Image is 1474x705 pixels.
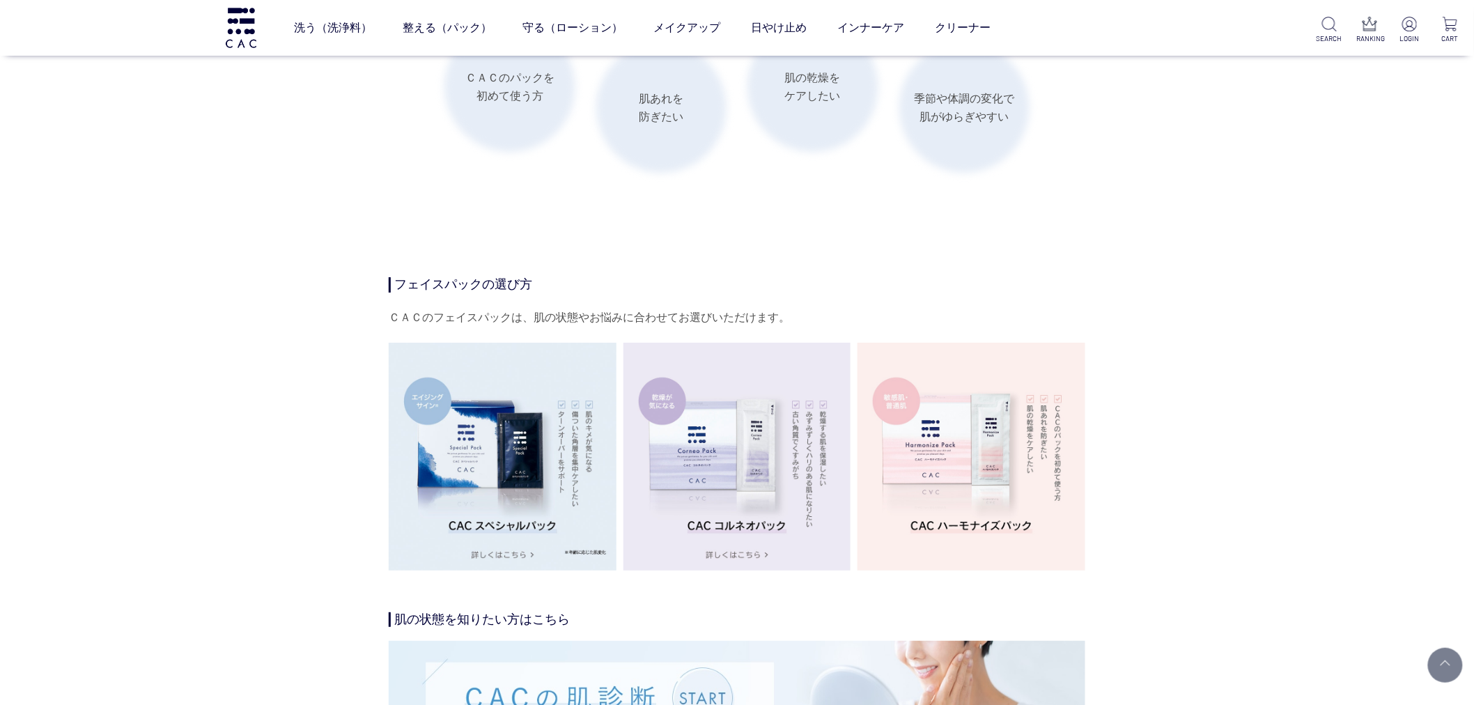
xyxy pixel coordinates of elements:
[22,22,33,33] img: logo_orange.svg
[389,343,616,571] img: スペシャルパック
[39,22,68,33] div: v 4.0.25
[1357,33,1383,44] p: RANKING
[1397,33,1422,44] p: LOGIN
[747,22,878,153] li: 肌の乾燥を ケアしたい
[623,343,851,571] img: コルネオパック
[146,82,157,93] img: tab_keywords_by_traffic_grey.svg
[1317,17,1342,44] a: SEARCH
[47,82,59,93] img: tab_domain_overview_orange.svg
[596,42,727,173] li: 肌あれを 防ぎたい
[444,22,575,153] li: ＣＡＣのパックを 初めて使う方
[1437,33,1463,44] p: CART
[1317,33,1342,44] p: SEARCH
[653,8,720,47] a: メイクアップ
[63,84,116,93] div: ドメイン概要
[1397,17,1422,44] a: LOGIN
[36,36,238,49] div: ドメイン: [DOMAIN_NAME][PERSON_NAME]
[899,42,1030,173] li: 季節や体調の変化で 肌がゆらぎやすい
[1437,17,1463,44] a: CART
[751,8,807,47] a: 日やけ止め
[935,8,991,47] a: クリーナー
[522,8,623,47] a: 守る（ローション）
[403,8,492,47] a: 整える（パック）
[837,8,904,47] a: インナーケア
[858,343,1085,571] img: ハーモナイズパック
[389,307,1085,329] div: ＣＡＣのフェイスパックは、肌の状態やお悩みに合わせてお選びいただけます。
[389,612,1085,628] h4: 肌の状態を知りたい方はこちら
[22,36,33,49] img: website_grey.svg
[162,84,224,93] div: キーワード流入
[224,8,258,47] img: logo
[1357,17,1383,44] a: RANKING
[294,8,372,47] a: 洗う（洗浄料）
[389,277,1085,293] h4: フェイスパックの選び方
[389,643,1085,655] a: 肌診断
